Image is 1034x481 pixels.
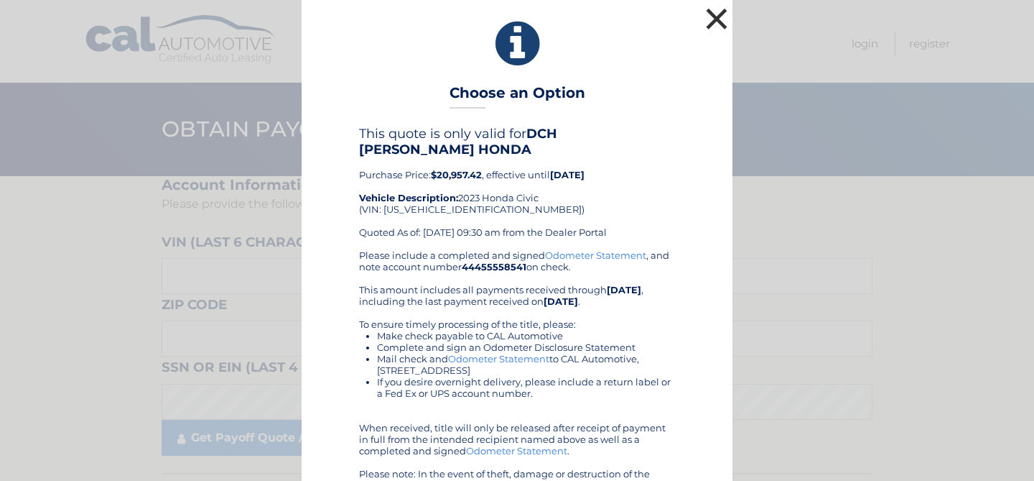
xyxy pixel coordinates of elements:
[702,4,731,33] button: ×
[545,249,646,261] a: Odometer Statement
[431,169,482,180] b: $20,957.42
[359,126,557,157] b: DCH [PERSON_NAME] HONDA
[377,376,675,399] li: If you desire overnight delivery, please include a return label or a Fed Ex or UPS account number.
[377,330,675,342] li: Make check payable to CAL Automotive
[550,169,584,180] b: [DATE]
[466,445,567,457] a: Odometer Statement
[359,192,458,203] strong: Vehicle Description:
[448,353,549,365] a: Odometer Statement
[607,284,641,296] b: [DATE]
[450,84,585,109] h3: Choose an Option
[377,353,675,376] li: Mail check and to CAL Automotive, [STREET_ADDRESS]
[544,296,578,307] b: [DATE]
[359,126,675,249] div: Purchase Price: , effective until 2023 Honda Civic (VIN: [US_VEHICLE_IDENTIFICATION_NUMBER]) Quot...
[462,261,526,272] b: 44455558541
[377,342,675,353] li: Complete and sign an Odometer Disclosure Statement
[359,126,675,157] h4: This quote is only valid for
